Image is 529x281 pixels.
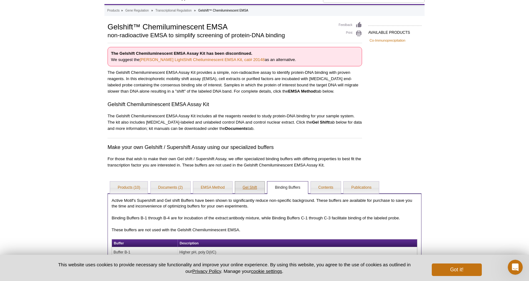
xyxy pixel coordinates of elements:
[108,101,362,108] h3: Gelshift Chemiluminescent EMSA Assay Kit
[508,260,523,275] iframe: Intercom live chat
[235,181,264,194] a: Gel Shift
[151,9,153,12] li: »
[110,181,148,194] a: Products (10)
[311,181,341,194] a: Contents
[370,38,406,43] a: Co-Immunoprecipitation
[108,144,362,151] h3: Make your own Gelshift / Supershift Assay using our specialized buffers
[139,57,264,62] a: [PERSON_NAME] LightShift Cheiluminescent EMSA Kit, cat# 20148
[194,9,196,12] li: »
[108,156,362,168] p: For those that wish to make their own Gel shift / Supershift Assay, we offer specialized binding ...
[368,25,421,37] h2: AVAILABLE PRODUCTS
[225,126,248,131] strong: Documents
[108,47,362,66] p: We suggest the as an alternative.
[112,247,178,258] td: Buffer B-1
[198,9,248,12] li: Gelshift™ Chemiluminescent EMSA
[121,9,123,12] li: »
[108,22,332,31] h1: Gelshift™ Chemiluminescent EMSA
[339,22,362,28] a: Feedback
[112,215,417,221] p: Binding Buffers B-1 through B-4 are for incubation of the extract:antibody mixture, while Binding...
[251,268,282,274] button: cookie settings
[112,198,417,209] p: Active Motif's Supershift and Gel shift Buffers have been shown to significantly reduce non-speci...
[107,8,119,13] a: Products
[125,8,149,13] a: Gene Regulation
[112,227,417,233] p: These buffers are not used with the Gelshift Chemiluminescent EMSA.
[178,239,417,247] th: Description
[112,239,178,247] th: Buffer
[192,268,221,274] a: Privacy Policy
[267,181,308,194] a: Binding Buffers
[312,120,329,125] strong: Gel Shift
[108,69,362,95] p: The Gelshift Chemiluminescent EMSA Assay Kit provides a simple, non-radioactive assay to identify...
[344,181,379,194] a: Publications
[108,33,332,38] h2: non-radioactive EMSA to simplify screening of protein-DNA binding
[288,89,315,94] strong: EMSA Method
[151,181,190,194] a: Documents (2)
[111,51,252,56] strong: The Gelshift Chemiluminescent EMSA Assay Kit has been discontinued.
[47,261,421,274] p: This website uses cookies to provide necessary site functionality and improve your online experie...
[193,181,232,194] a: EMSA Method
[339,30,362,37] a: Print
[178,247,417,258] td: Higher pH, poly D(I/C)
[155,8,192,13] a: Transcriptional Regulation
[108,113,362,132] p: The Gelshift Chemiluminescent EMSA Assay Kit includes all the reagents needed to study protein-DN...
[432,263,482,276] button: Got it!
